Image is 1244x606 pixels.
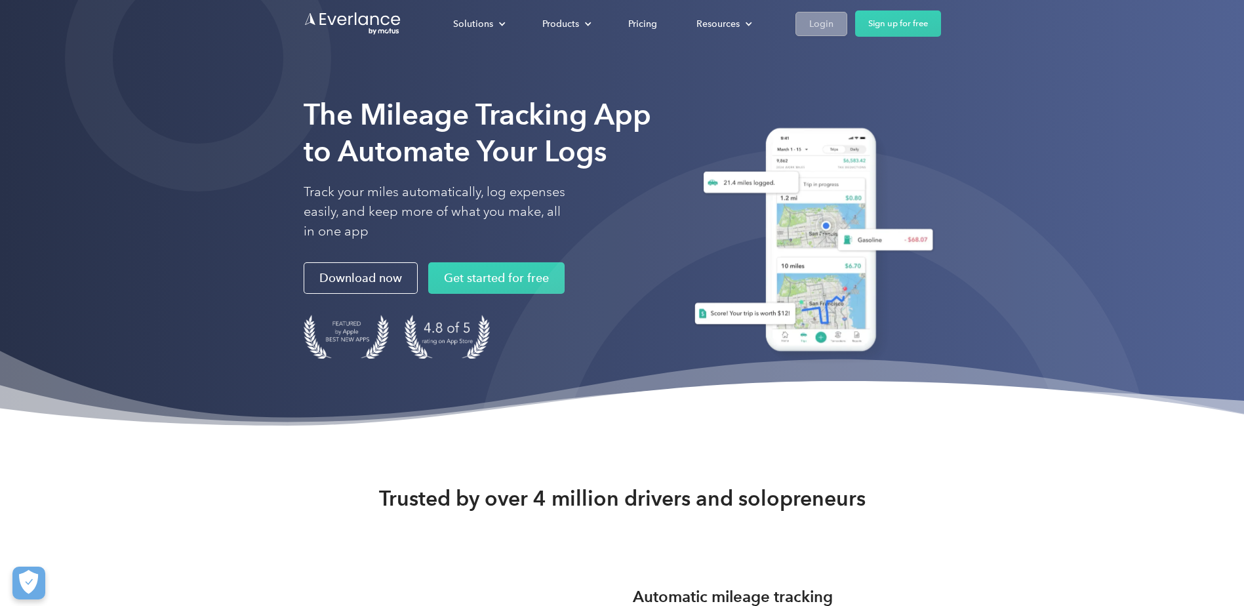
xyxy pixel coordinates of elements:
div: Login [809,16,833,32]
div: Resources [683,12,763,35]
a: Download now [304,262,418,294]
img: Badge for Featured by Apple Best New Apps [304,315,389,359]
div: Products [542,16,579,32]
button: Cookies Settings [12,567,45,599]
a: Go to homepage [304,11,402,36]
a: Sign up for free [855,10,941,37]
img: 4.9 out of 5 stars on the app store [405,315,490,359]
a: Pricing [615,12,670,35]
div: Products [529,12,602,35]
a: Get started for free [428,262,565,294]
strong: Trusted by over 4 million drivers and solopreneurs [379,485,866,512]
strong: The Mileage Tracking App to Automate Your Logs [304,97,651,169]
img: Everlance, mileage tracker app, expense tracking app [679,118,941,367]
a: Login [795,12,847,36]
div: Solutions [440,12,516,35]
p: Track your miles automatically, log expenses easily, and keep more of what you make, all in one app [304,182,566,241]
div: Pricing [628,16,657,32]
div: Solutions [453,16,493,32]
div: Resources [696,16,740,32]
